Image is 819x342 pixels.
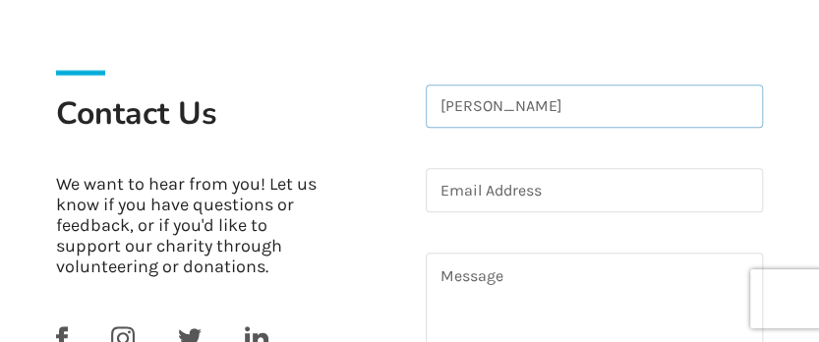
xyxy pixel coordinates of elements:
p: We want to hear from you! Let us know if you have questions or feedback, or if you'd like to supp... [56,174,326,277]
h1: Contact Us [56,93,394,158]
input: Name [426,85,764,129]
input: Email Address [426,168,764,212]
